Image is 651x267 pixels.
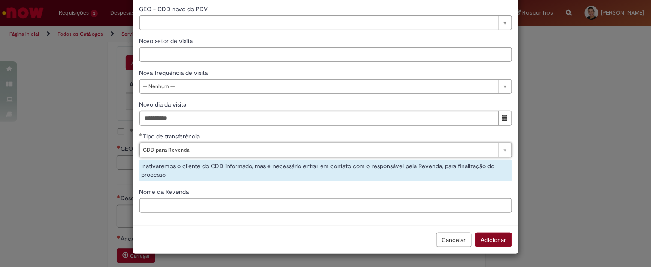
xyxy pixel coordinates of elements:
span: Novo dia da visita [139,101,188,108]
button: Mostrar calendário para Novo dia da visita [499,111,512,126]
button: Adicionar [475,233,512,247]
input: Novo setor de visita [139,47,512,62]
div: Inativaremos o cliente do CDD informado, mas é necessário entrar em contato com o responsável pel... [139,160,512,181]
button: Cancelar [436,233,472,247]
span: Obrigatório Preenchido [139,133,143,136]
span: Nome da Revenda [139,188,191,196]
a: Limpar campo GEO - CDD novo do PDV [139,15,512,30]
span: -- Nenhum -- [143,80,494,93]
span: Novo setor de visita [139,37,195,45]
span: CDD para Revenda [143,143,494,157]
input: Nome da Revenda [139,198,512,213]
span: Necessários - GEO - CDD novo do PDV [139,5,210,13]
span: Nova frequência de visita [139,69,210,77]
input: Novo dia da visita [139,111,499,126]
span: Tipo de transferência [143,132,202,140]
